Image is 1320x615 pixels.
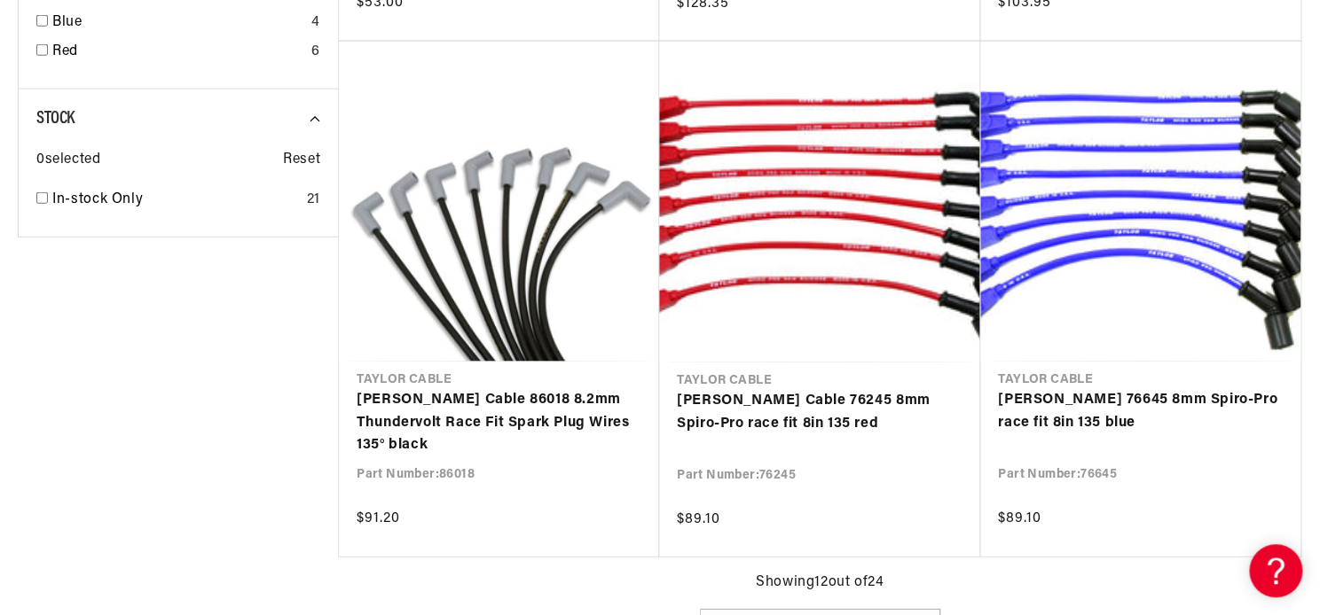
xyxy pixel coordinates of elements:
[357,389,641,457] a: [PERSON_NAME] Cable 86018 8.2mm Thundervolt Race Fit Spark Plug Wires 135° black
[677,390,962,435] a: [PERSON_NAME] Cable 76245 8mm Spiro-Pro race fit 8in 135 red
[311,41,320,64] div: 6
[52,12,304,35] a: Blue
[36,149,100,172] span: 0 selected
[52,189,300,212] a: In-stock Only
[311,12,320,35] div: 4
[36,110,75,128] span: Stock
[52,41,304,64] a: Red
[756,572,884,595] span: Showing 12 out of 24
[998,389,1283,434] a: [PERSON_NAME] 76645 8mm Spiro-Pro race fit 8in 135 blue
[283,149,320,172] span: Reset
[307,189,320,212] div: 21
